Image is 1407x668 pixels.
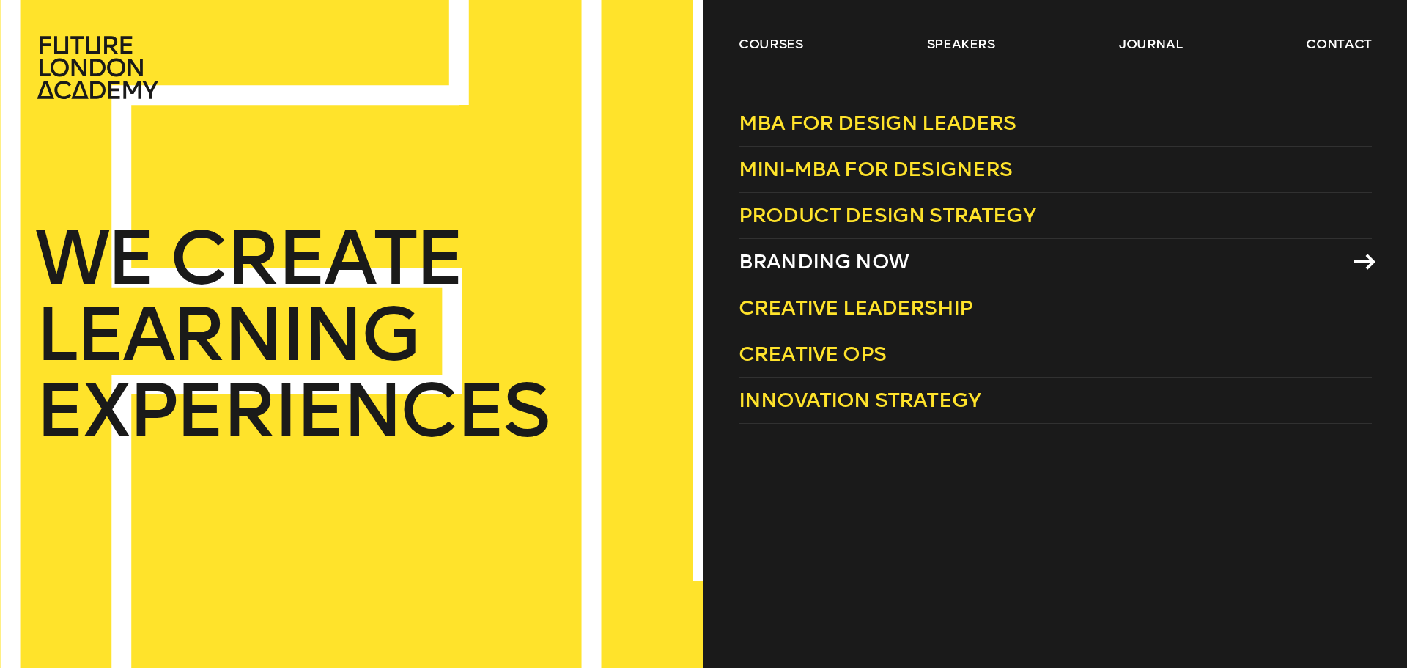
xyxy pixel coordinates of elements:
[927,35,995,53] a: speakers
[739,331,1372,378] a: Creative Ops
[739,157,1013,181] span: Mini-MBA for Designers
[739,388,981,412] span: Innovation Strategy
[739,203,1035,227] span: Product Design Strategy
[739,193,1372,239] a: Product Design Strategy
[739,147,1372,193] a: Mini-MBA for Designers
[1306,35,1372,53] a: contact
[1119,35,1183,53] a: journal
[739,111,1016,135] span: MBA for Design Leaders
[739,249,909,274] span: Branding Now
[739,342,886,366] span: Creative Ops
[739,239,1372,285] a: Branding Now
[739,296,972,320] span: Creative Leadership
[739,100,1372,147] a: MBA for Design Leaders
[739,35,803,53] a: courses
[739,378,1372,424] a: Innovation Strategy
[739,285,1372,331] a: Creative Leadership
